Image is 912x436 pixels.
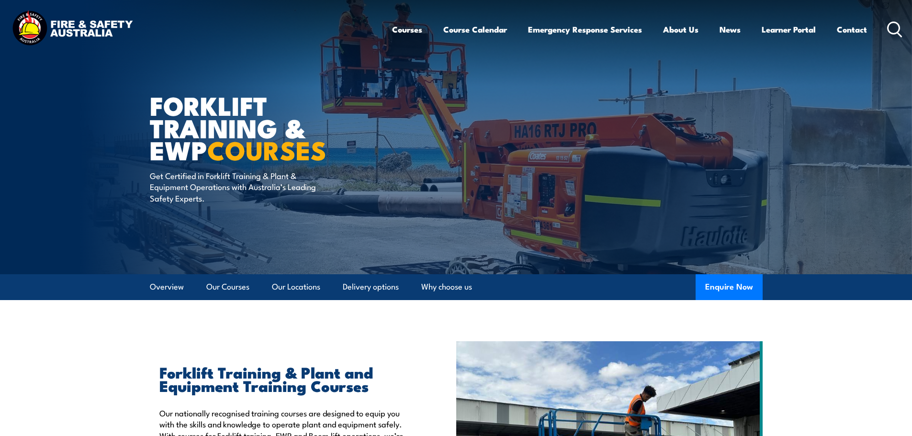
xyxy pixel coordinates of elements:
a: Our Locations [272,274,320,300]
button: Enquire Now [696,274,763,300]
a: Learner Portal [762,17,816,42]
a: Courses [392,17,422,42]
a: Contact [837,17,867,42]
a: Delivery options [343,274,399,300]
a: About Us [663,17,698,42]
a: Overview [150,274,184,300]
a: News [720,17,741,42]
h2: Forklift Training & Plant and Equipment Training Courses [159,365,412,392]
a: Emergency Response Services [528,17,642,42]
a: Our Courses [206,274,249,300]
p: Get Certified in Forklift Training & Plant & Equipment Operations with Australia’s Leading Safety... [150,170,325,203]
a: Course Calendar [443,17,507,42]
strong: COURSES [207,129,327,169]
h1: Forklift Training & EWP [150,94,386,161]
a: Why choose us [421,274,472,300]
